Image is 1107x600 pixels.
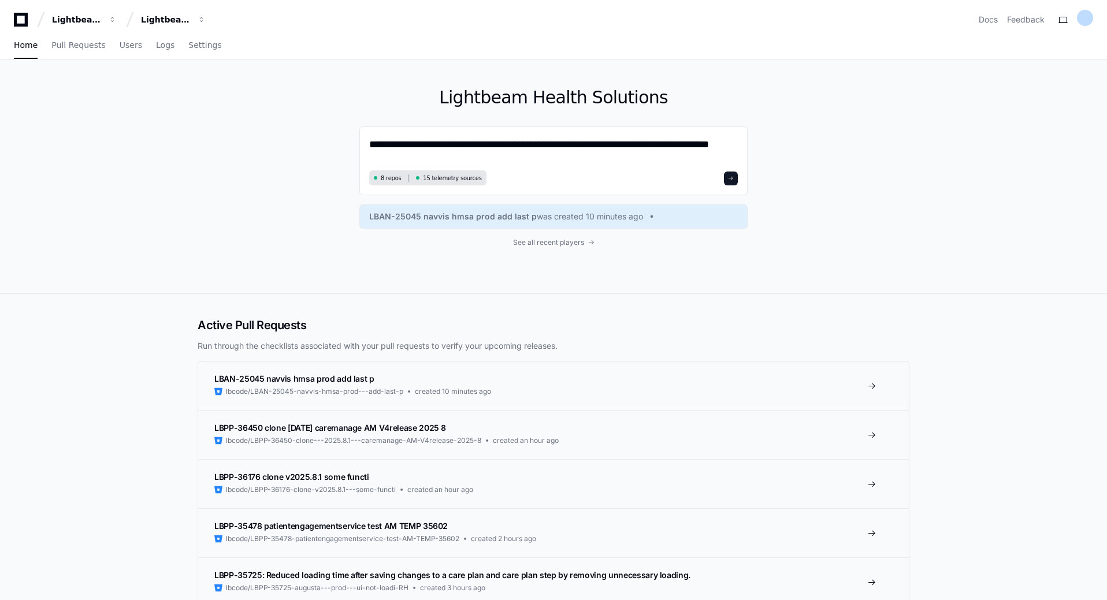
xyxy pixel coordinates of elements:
span: LBPP-36450 clone [DATE] caremanage AM V4release 2025 8 [214,423,446,433]
span: created 10 minutes ago [415,387,491,396]
a: Settings [188,32,221,59]
a: LBPP-36176 clone v2025.8.1 some functilbcode/LBPP-36176-clone-v2025.8.1---some-functicreated an h... [198,459,909,508]
a: Pull Requests [51,32,105,59]
a: LBPP-36450 clone [DATE] caremanage AM V4release 2025 8lbcode/LBPP-36450-clone---2025.8.1---carema... [198,410,909,459]
span: created 2 hours ago [471,534,536,543]
span: created 3 hours ago [420,583,485,592]
a: Logs [156,32,174,59]
button: Feedback [1007,14,1045,25]
span: LBPP-35725: Reduced loading time after saving changes to a care plan and care plan step by removi... [214,570,690,580]
span: LBAN-25045 navvis hmsa prod add last p [369,211,537,222]
span: LBPP-35478 patientengagementservice test AM TEMP 35602 [214,521,448,531]
a: LBAN-25045 navvis hmsa prod add last plbcode/LBAN-25045-navvis-hmsa-prod---add-last-pcreated 10 m... [198,362,909,410]
span: was created 10 minutes ago [537,211,643,222]
a: LBAN-25045 navvis hmsa prod add last pwas created 10 minutes ago [369,211,738,222]
span: 8 repos [381,174,402,182]
div: Lightbeam Health Solutions [141,14,191,25]
a: LBPP-35478 patientengagementservice test AM TEMP 35602lbcode/LBPP-35478-patientengagementservice-... [198,508,909,557]
span: Settings [188,42,221,49]
a: Home [14,32,38,59]
span: lbcode/LBPP-35478-patientengagementservice-test-AM-TEMP-35602 [226,534,459,543]
a: Users [120,32,142,59]
span: lbcode/LBPP-36450-clone---2025.8.1---caremanage-AM-V4release-2025-8 [226,436,481,445]
button: Lightbeam Health [47,9,121,30]
span: LBAN-25045 navvis hmsa prod add last p [214,374,374,383]
span: created an hour ago [493,436,559,445]
a: Docs [979,14,998,25]
a: See all recent players [359,238,748,247]
span: LBPP-36176 clone v2025.8.1 some functi [214,472,369,482]
button: Lightbeam Health Solutions [136,9,210,30]
span: Home [14,42,38,49]
h2: Active Pull Requests [198,317,909,333]
div: Lightbeam Health [52,14,102,25]
p: Run through the checklists associated with your pull requests to verify your upcoming releases. [198,340,909,352]
span: 15 telemetry sources [423,174,481,182]
span: Users [120,42,142,49]
span: lbcode/LBPP-35725-augusta---prod---ui-not-loadi-RH [226,583,408,592]
span: Logs [156,42,174,49]
span: created an hour ago [407,485,473,494]
h1: Lightbeam Health Solutions [359,87,748,108]
span: lbcode/LBPP-36176-clone-v2025.8.1---some-functi [226,485,396,494]
span: lbcode/LBAN-25045-navvis-hmsa-prod---add-last-p [226,387,403,396]
span: Pull Requests [51,42,105,49]
span: See all recent players [513,238,584,247]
